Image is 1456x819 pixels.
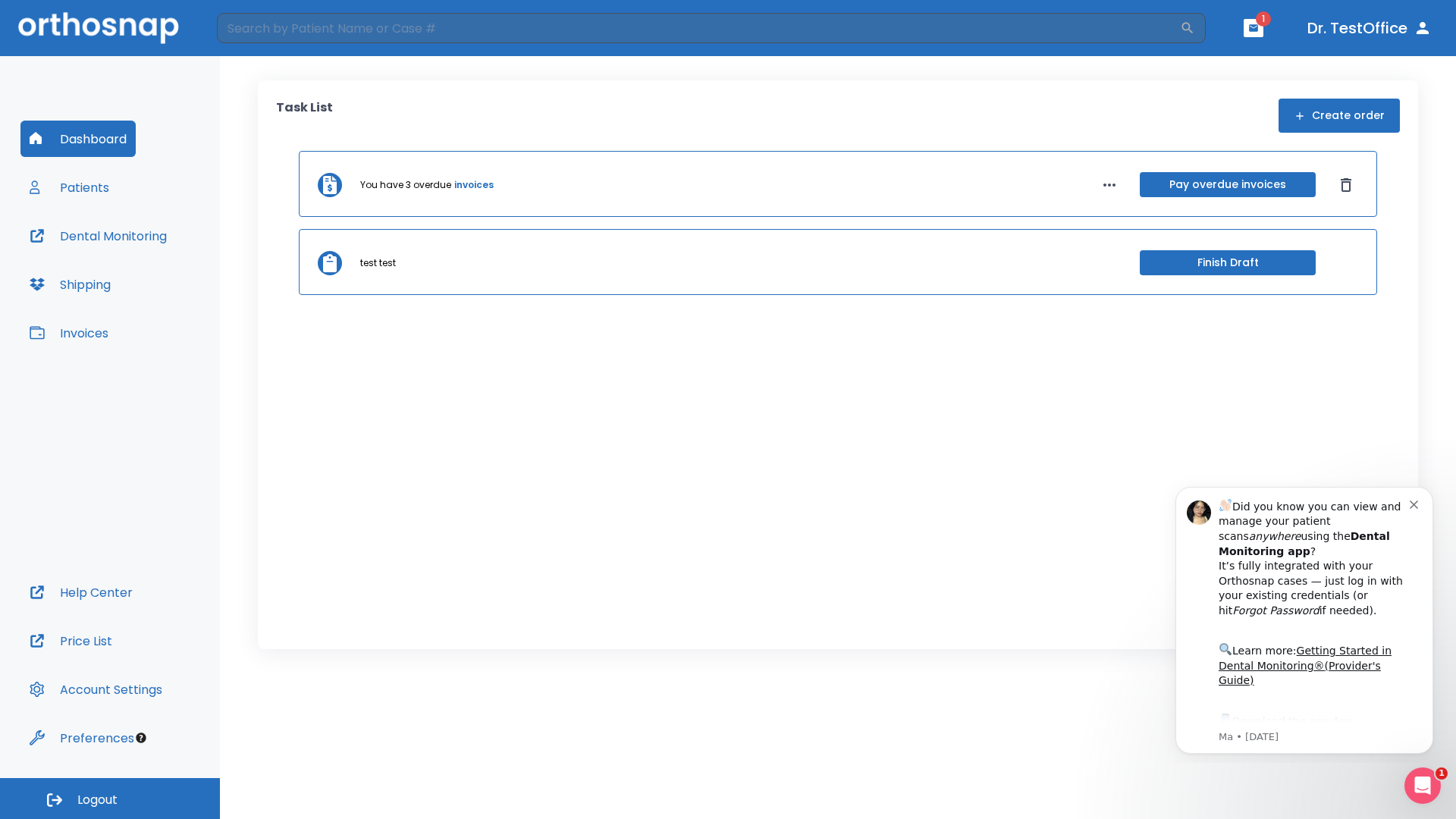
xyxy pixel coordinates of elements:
[1436,767,1448,780] span: 1
[1140,250,1316,275] button: Finish Draft
[276,99,333,133] p: Task List
[20,623,121,659] button: Price List
[1279,99,1400,133] button: Create order
[66,238,257,315] div: Download the app: | ​ Let us know if you need help getting started!
[360,178,451,192] p: You have 3 overdue
[20,169,118,206] button: Patients
[66,242,201,269] a: App Store
[1256,11,1271,27] span: 1
[20,574,142,610] button: Help Center
[20,720,143,756] button: Preferences
[360,256,396,270] p: test test
[77,792,118,808] span: Logout
[1153,473,1456,763] iframe: Intercom notifications message
[454,178,494,192] a: invoices
[134,731,148,745] div: Tooltip anchor
[20,315,118,351] button: Invoices
[20,218,176,254] button: Dental Monitoring
[1301,14,1438,42] button: Dr. TestOffice
[257,24,269,36] button: Dismiss notification
[217,13,1180,43] input: Search by Patient Name or Case #
[66,257,257,271] p: Message from Ma, sent 4w ago
[20,671,171,708] button: Account Settings
[20,121,136,157] button: Dashboard
[1140,172,1316,197] button: Pay overdue invoices
[20,266,120,303] button: Shipping
[1404,767,1441,804] iframe: Intercom live chat
[18,12,179,43] img: Orthosnap
[1334,173,1358,197] button: Dismiss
